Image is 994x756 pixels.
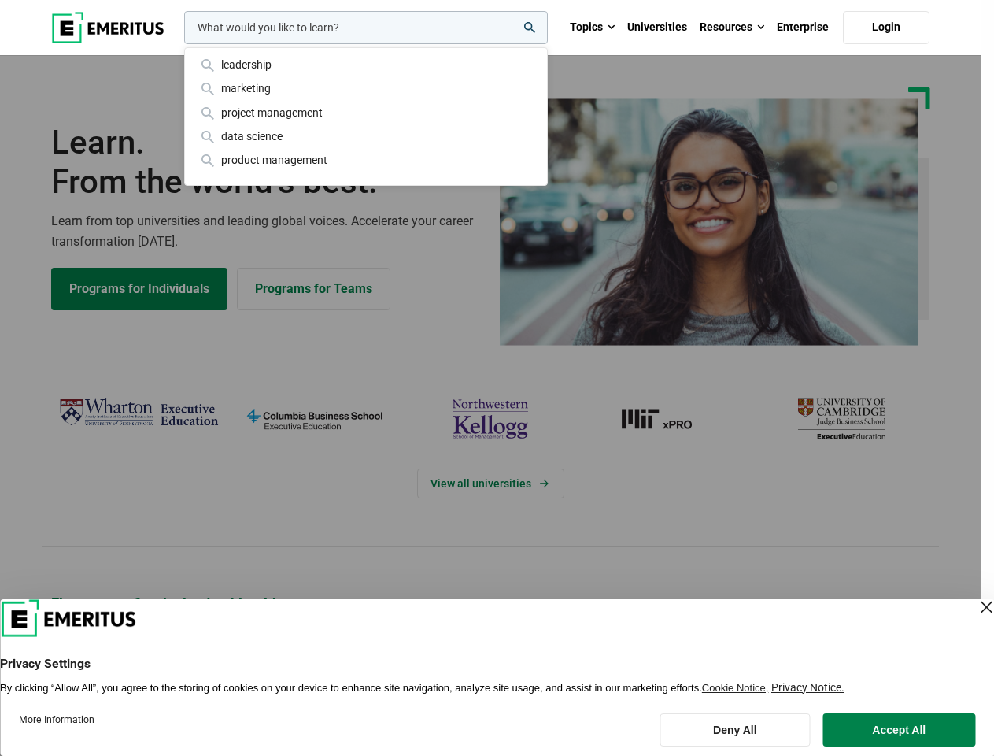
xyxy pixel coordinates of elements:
[843,11,929,44] a: Login
[184,11,548,44] input: woocommerce-product-search-field-0
[198,104,534,121] div: project management
[198,151,534,169] div: product management
[198,56,534,73] div: leadership
[198,128,534,145] div: data science
[198,80,534,97] div: marketing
